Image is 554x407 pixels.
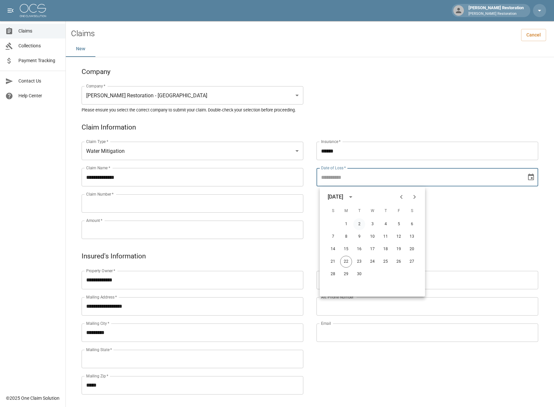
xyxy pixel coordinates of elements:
[327,268,339,280] button: 28
[18,57,60,64] span: Payment Tracking
[71,29,95,38] h2: Claims
[524,171,538,184] button: Choose date
[353,218,365,230] button: 2
[86,218,103,223] label: Amount
[366,204,378,218] span: Wednesday
[6,395,60,401] div: © 2025 One Claim Solution
[18,78,60,84] span: Contact Us
[345,191,356,203] button: calendar view is open, switch to year view
[466,5,526,16] div: [PERSON_NAME] Restoration
[353,231,365,243] button: 9
[20,4,46,17] img: ocs-logo-white-transparent.png
[86,191,113,197] label: Claim Number
[82,86,303,105] div: [PERSON_NAME] Restoration - [GEOGRAPHIC_DATA]
[86,268,115,274] label: Property Owner
[353,268,365,280] button: 30
[327,243,339,255] button: 14
[86,373,109,379] label: Mailing Zip
[393,204,405,218] span: Friday
[321,321,331,326] label: Email
[408,190,421,203] button: Next month
[82,107,538,113] h5: Please ensure you select the correct company to submit your claim. Double-check your selection be...
[380,256,391,268] button: 25
[366,256,378,268] button: 24
[406,256,418,268] button: 27
[393,243,405,255] button: 19
[393,231,405,243] button: 12
[468,11,524,17] p: [PERSON_NAME] Restoration
[18,92,60,99] span: Help Center
[380,204,391,218] span: Thursday
[340,218,352,230] button: 1
[353,204,365,218] span: Tuesday
[366,218,378,230] button: 3
[321,165,346,171] label: Date of Loss
[395,190,408,203] button: Previous month
[380,231,391,243] button: 11
[86,139,108,144] label: Claim Type
[86,294,117,300] label: Mailing Address
[340,204,352,218] span: Monday
[406,243,418,255] button: 20
[340,243,352,255] button: 15
[66,41,554,57] div: dynamic tabs
[353,256,365,268] button: 23
[86,321,110,326] label: Mailing City
[406,204,418,218] span: Saturday
[406,231,418,243] button: 13
[328,193,343,201] div: [DATE]
[366,243,378,255] button: 17
[86,347,112,352] label: Mailing State
[327,231,339,243] button: 7
[327,204,339,218] span: Sunday
[393,218,405,230] button: 5
[340,268,352,280] button: 29
[18,42,60,49] span: Collections
[18,28,60,35] span: Claims
[380,218,391,230] button: 4
[366,231,378,243] button: 10
[406,218,418,230] button: 6
[66,41,95,57] button: New
[380,243,391,255] button: 18
[4,4,17,17] button: open drawer
[327,256,339,268] button: 21
[340,231,352,243] button: 8
[86,165,110,171] label: Claim Name
[321,139,340,144] label: Insurance
[393,256,405,268] button: 26
[82,142,303,160] div: Water Mitigation
[521,29,546,41] a: Cancel
[86,83,106,89] label: Company
[321,294,354,300] label: Alt. Phone Number
[340,256,352,268] button: 22
[353,243,365,255] button: 16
